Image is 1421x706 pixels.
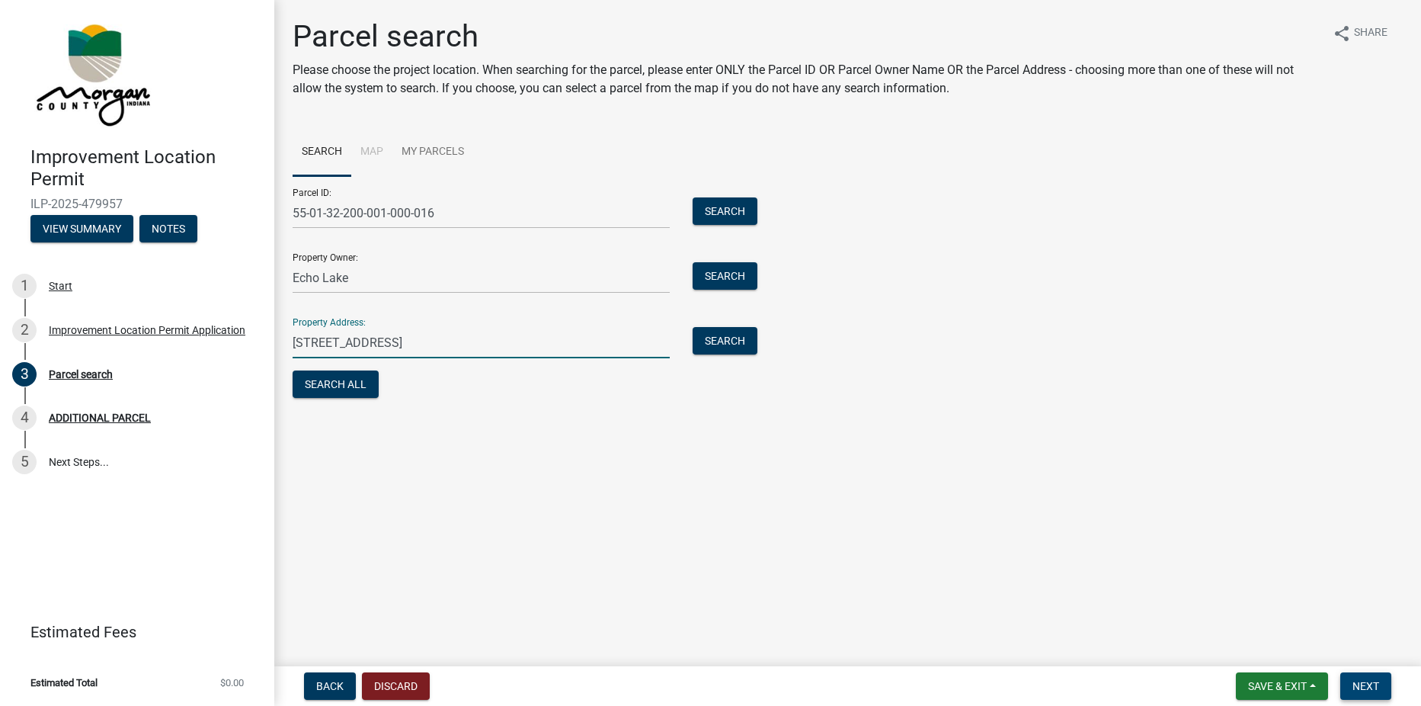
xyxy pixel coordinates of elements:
div: 5 [12,450,37,474]
button: View Summary [30,215,133,242]
i: share [1333,24,1351,43]
button: Search All [293,371,379,398]
div: Parcel search [49,369,113,380]
wm-modal-confirm: Summary [30,223,133,236]
button: Save & Exit [1236,672,1328,700]
button: Search [693,327,757,355]
button: Back [304,672,356,700]
a: My Parcels [392,128,473,177]
span: Save & Exit [1248,680,1307,692]
div: ADDITIONAL PARCEL [49,412,151,423]
p: Please choose the project location. When searching for the parcel, please enter ONLY the Parcel I... [293,61,1320,98]
h1: Parcel search [293,18,1320,55]
button: Discard [362,672,430,700]
h4: Improvement Location Permit [30,146,262,191]
wm-modal-confirm: Notes [139,223,197,236]
span: ILP-2025-479957 [30,197,244,211]
span: Estimated Total [30,678,98,688]
div: 4 [12,406,37,430]
button: Next [1340,672,1391,700]
div: Improvement Location Permit Application [49,325,245,335]
button: Notes [139,215,197,242]
button: shareShare [1320,18,1400,48]
span: Back [316,680,344,692]
div: 2 [12,318,37,342]
div: 3 [12,362,37,387]
div: 1 [12,274,37,298]
button: Search [693,262,757,290]
div: Start [49,281,72,291]
a: Estimated Fees [12,617,250,647]
a: Search [293,128,351,177]
span: Next [1352,680,1379,692]
span: Share [1354,24,1387,43]
button: Search [693,197,757,225]
span: $0.00 [220,678,244,688]
img: Morgan County, Indiana [30,16,153,130]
